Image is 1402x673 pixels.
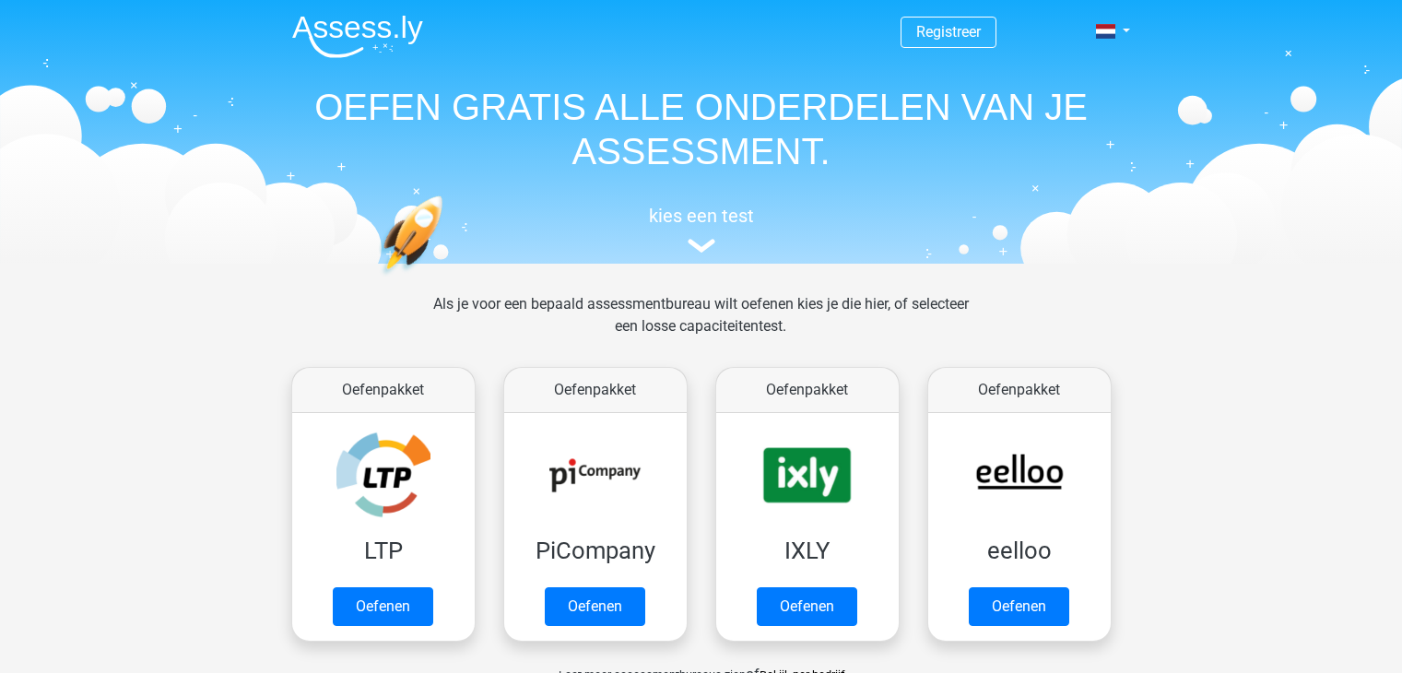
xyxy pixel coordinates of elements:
a: Oefenen [969,587,1069,626]
img: assessment [688,239,715,253]
img: Assessly [292,15,423,58]
a: Oefenen [545,587,645,626]
img: oefenen [379,195,514,362]
a: Oefenen [333,587,433,626]
h1: OEFEN GRATIS ALLE ONDERDELEN VAN JE ASSESSMENT. [277,85,1125,173]
a: Oefenen [757,587,857,626]
a: Registreer [916,23,981,41]
h5: kies een test [277,205,1125,227]
a: kies een test [277,205,1125,254]
div: Als je voor een bepaald assessmentbureau wilt oefenen kies je die hier, of selecteer een losse ca... [418,293,984,360]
